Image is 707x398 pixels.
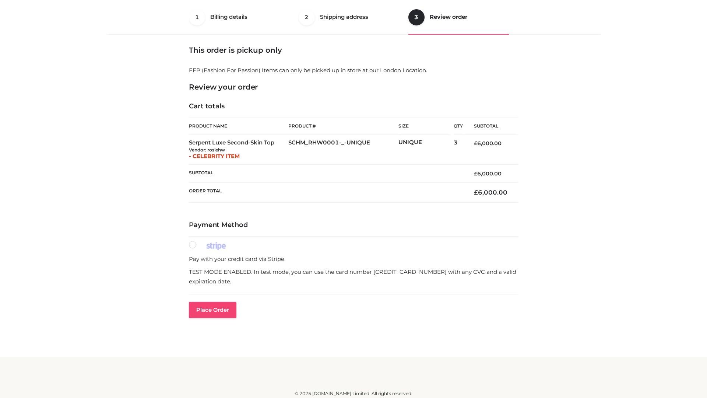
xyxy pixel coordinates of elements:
h3: Review your order [189,83,518,91]
span: £ [474,189,478,196]
div: © 2025 [DOMAIN_NAME] Limited. All rights reserved. [109,390,598,397]
td: Serpent Luxe Second-Skin Top [189,135,288,164]
small: Vendor: rosiehw [189,147,225,153]
p: Pay with your credit card via Stripe. [189,254,518,264]
th: Product Name [189,118,288,135]
button: Place order [189,302,236,318]
h4: Payment Method [189,221,518,229]
p: FFP (Fashion For Passion) Items can only be picked up in store at our London Location. [189,66,518,75]
th: Order Total [189,183,463,202]
td: UNIQUE [398,135,454,164]
td: 3 [454,135,463,164]
span: £ [474,140,477,147]
h4: Cart totals [189,102,518,111]
th: Product # [288,118,398,135]
span: £ [474,170,477,177]
th: Subtotal [189,165,463,183]
bdi: 6,000.00 [474,140,502,147]
th: Subtotal [463,118,518,135]
span: - CELEBRITY ITEM [189,153,240,160]
p: TEST MODE ENABLED. In test mode, you can use the card number [CREDIT_CARD_NUMBER] with any CVC an... [189,267,518,286]
td: SCHM_RHW0001-_-UNIQUE [288,135,398,164]
bdi: 6,000.00 [474,189,507,196]
bdi: 6,000.00 [474,170,502,177]
th: Qty [454,118,463,135]
th: Size [398,118,450,135]
h3: This order is pickup only [189,46,518,55]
